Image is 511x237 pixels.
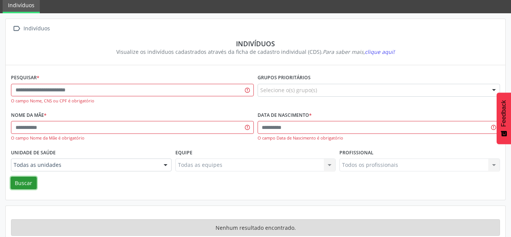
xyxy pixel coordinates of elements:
div: Visualize os indivíduos cadastrados através da ficha de cadastro individual (CDS). [16,48,495,56]
label: Grupos prioritários [258,72,311,84]
div: Nenhum resultado encontrado. [11,219,500,236]
label: Equipe [175,147,192,159]
span: Feedback [500,100,507,127]
span: Selecione o(s) grupo(s) [260,86,317,94]
label: Profissional [339,147,373,159]
i:  [11,23,22,34]
label: Unidade de saúde [11,147,56,159]
div: Indivíduos [22,23,51,34]
div: Indivíduos [16,39,495,48]
label: Data de nascimento [258,110,312,121]
div: O campo Nome, CNS ou CPF é obrigatório [11,98,254,104]
button: Buscar [11,177,37,190]
div: O campo Nome da Mãe é obrigatório [11,135,254,141]
a:  Indivíduos [11,23,51,34]
i: Para saber mais, [323,48,395,55]
button: Feedback - Mostrar pesquisa [497,93,511,144]
label: Pesquisar [11,72,39,84]
span: Todas as unidades [14,161,156,169]
span: clique aqui! [365,48,395,55]
div: O campo Data de Nascimento é obrigatório [258,135,500,141]
label: Nome da mãe [11,110,47,121]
